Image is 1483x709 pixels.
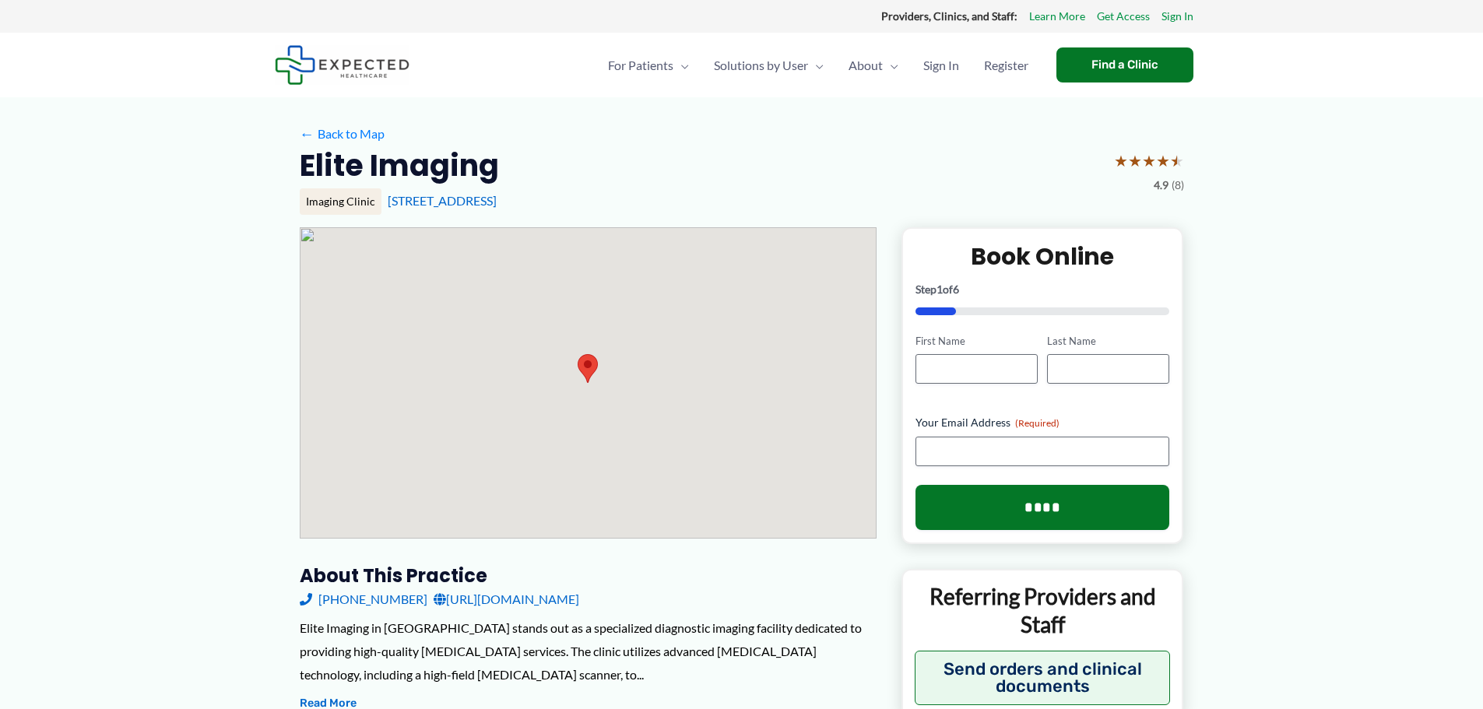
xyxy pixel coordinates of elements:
h2: Book Online [915,241,1170,272]
button: Send orders and clinical documents [915,651,1171,705]
label: Last Name [1047,334,1169,349]
a: Sign In [911,38,972,93]
a: Register [972,38,1041,93]
span: Menu Toggle [808,38,824,93]
a: AboutMenu Toggle [836,38,911,93]
span: ★ [1128,146,1142,175]
span: About [849,38,883,93]
img: Expected Healthcare Logo - side, dark font, small [275,45,409,85]
a: [STREET_ADDRESS] [388,193,497,208]
span: Menu Toggle [673,38,689,93]
span: 6 [953,283,959,296]
a: [URL][DOMAIN_NAME] [434,588,579,611]
a: Solutions by UserMenu Toggle [701,38,836,93]
span: (8) [1172,175,1184,195]
a: Find a Clinic [1056,47,1193,82]
h2: Elite Imaging [300,146,499,184]
span: ★ [1156,146,1170,175]
a: Get Access [1097,6,1150,26]
a: For PatientsMenu Toggle [596,38,701,93]
div: Elite Imaging in [GEOGRAPHIC_DATA] stands out as a specialized diagnostic imaging facility dedica... [300,616,877,686]
span: ★ [1114,146,1128,175]
span: Solutions by User [714,38,808,93]
p: Step of [915,284,1170,295]
span: 1 [937,283,943,296]
span: Menu Toggle [883,38,898,93]
span: Register [984,38,1028,93]
div: Imaging Clinic [300,188,381,215]
h3: About this practice [300,563,877,588]
a: ←Back to Map [300,122,385,146]
span: ← [300,126,315,141]
span: For Patients [608,38,673,93]
span: 4.9 [1154,175,1168,195]
a: Sign In [1161,6,1193,26]
label: First Name [915,334,1038,349]
a: Learn More [1029,6,1085,26]
nav: Primary Site Navigation [596,38,1041,93]
p: Referring Providers and Staff [915,582,1171,639]
label: Your Email Address [915,415,1170,430]
strong: Providers, Clinics, and Staff: [881,9,1017,23]
span: Sign In [923,38,959,93]
span: ★ [1170,146,1184,175]
span: (Required) [1015,417,1060,429]
a: [PHONE_NUMBER] [300,588,427,611]
span: ★ [1142,146,1156,175]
